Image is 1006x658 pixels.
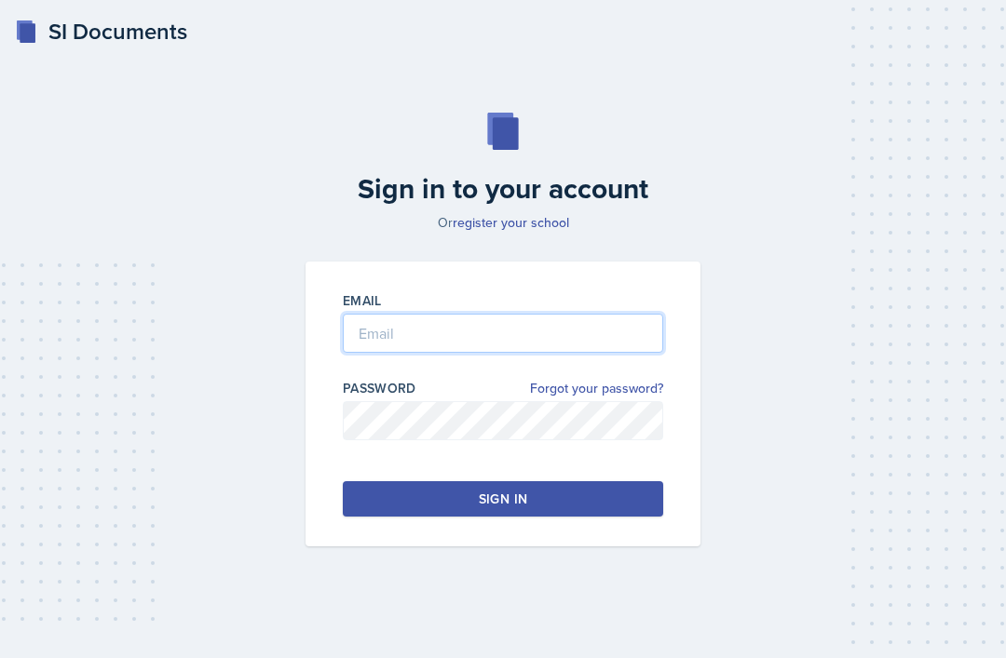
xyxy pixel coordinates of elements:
[453,213,569,232] a: register your school
[479,490,527,508] div: Sign in
[343,379,416,397] label: Password
[343,291,382,310] label: Email
[343,481,663,517] button: Sign in
[15,15,187,48] a: SI Documents
[530,379,663,398] a: Forgot your password?
[343,314,663,353] input: Email
[294,213,712,232] p: Or
[294,172,712,206] h2: Sign in to your account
